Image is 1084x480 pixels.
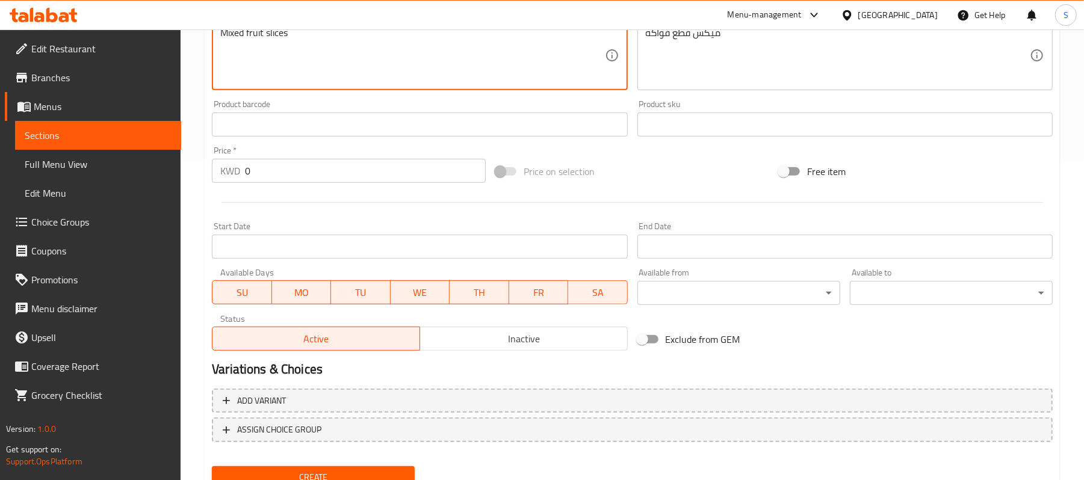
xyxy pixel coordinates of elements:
[1064,8,1068,22] span: S
[31,215,172,229] span: Choice Groups
[31,272,172,287] span: Promotions
[31,42,172,56] span: Edit Restaurant
[850,281,1053,305] div: ​
[15,179,181,208] a: Edit Menu
[31,70,172,85] span: Branches
[31,301,172,316] span: Menu disclaimer
[6,442,61,457] span: Get support on:
[25,157,172,171] span: Full Menu View
[391,280,450,304] button: WE
[212,280,271,304] button: SU
[217,330,415,348] span: Active
[37,421,56,437] span: 1.0.0
[31,359,172,374] span: Coverage Report
[212,417,1053,442] button: ASSIGN CHOICE GROUP
[25,186,172,200] span: Edit Menu
[573,284,623,301] span: SA
[728,8,802,22] div: Menu-management
[217,284,267,301] span: SU
[212,389,1053,413] button: Add variant
[212,112,627,137] input: Please enter product barcode
[637,112,1053,137] input: Please enter product sku
[5,236,181,265] a: Coupons
[31,330,172,345] span: Upsell
[6,421,36,437] span: Version:
[514,284,564,301] span: FR
[15,121,181,150] a: Sections
[5,92,181,121] a: Menus
[212,327,420,351] button: Active
[858,8,938,22] div: [GEOGRAPHIC_DATA]
[454,284,504,301] span: TH
[237,422,321,437] span: ASSIGN CHOICE GROUP
[646,27,1030,84] textarea: ميكس فطع فواكه
[277,284,327,301] span: MO
[331,280,391,304] button: TU
[420,327,628,351] button: Inactive
[666,332,740,346] span: Exclude from GEM
[5,265,181,294] a: Promotions
[5,34,181,63] a: Edit Restaurant
[6,454,82,469] a: Support.OpsPlatform
[220,164,240,178] p: KWD
[336,284,386,301] span: TU
[5,208,181,236] a: Choice Groups
[15,150,181,179] a: Full Menu View
[31,388,172,402] span: Grocery Checklist
[637,281,840,305] div: ​
[568,280,628,304] button: SA
[395,284,445,301] span: WE
[425,330,623,348] span: Inactive
[31,244,172,258] span: Coupons
[237,393,286,408] span: Add variant
[807,164,846,179] span: Free item
[5,323,181,352] a: Upsell
[5,294,181,323] a: Menu disclaimer
[5,352,181,381] a: Coverage Report
[272,280,332,304] button: MO
[25,128,172,143] span: Sections
[5,63,181,92] a: Branches
[509,280,569,304] button: FR
[450,280,509,304] button: TH
[524,164,595,179] span: Price on selection
[245,159,486,183] input: Please enter price
[34,99,172,114] span: Menus
[5,381,181,410] a: Grocery Checklist
[212,360,1053,378] h2: Variations & Choices
[220,27,604,84] textarea: Mixed fruit slices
